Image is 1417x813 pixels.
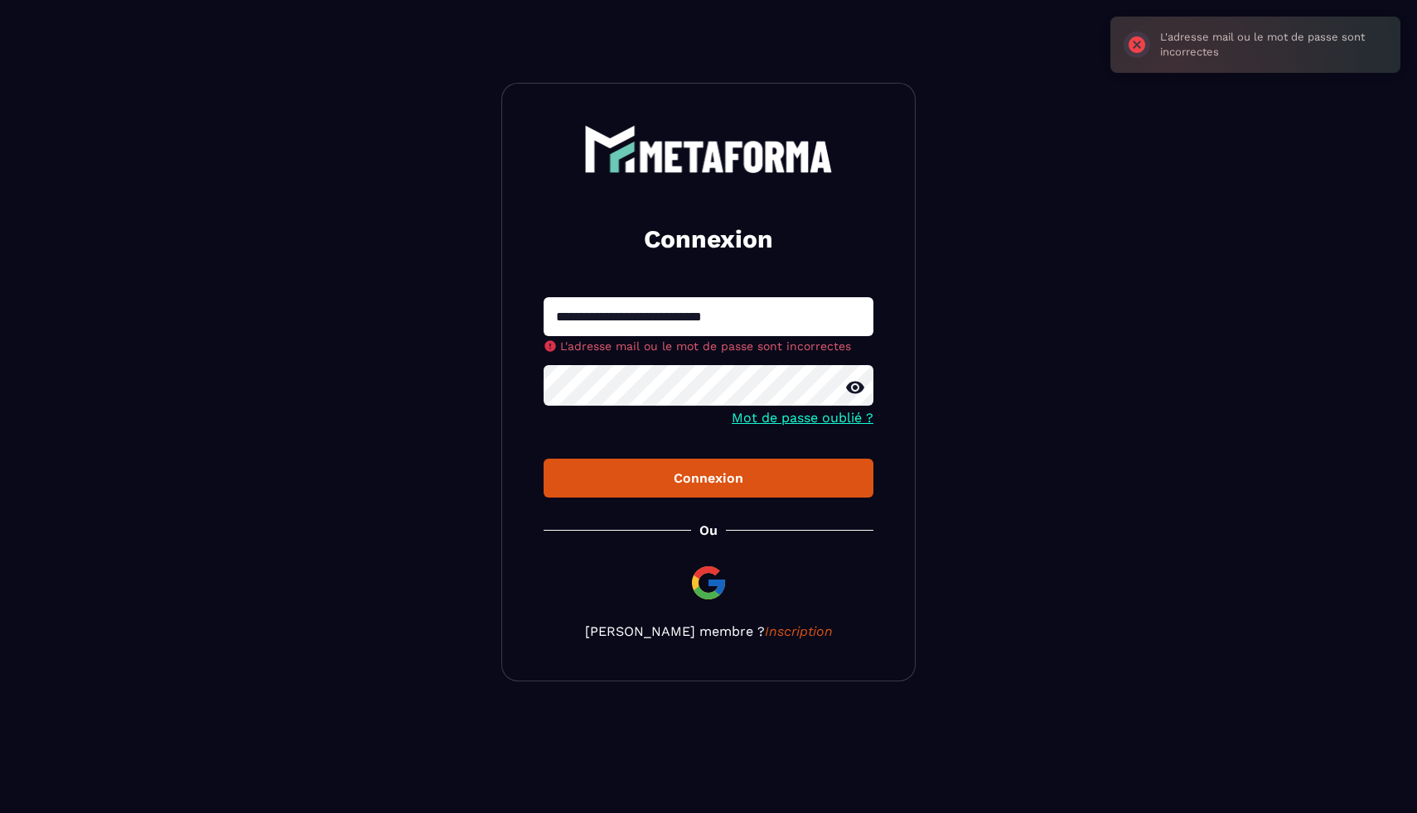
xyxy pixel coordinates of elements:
[732,410,873,426] a: Mot de passe oublié ?
[544,125,873,173] a: logo
[544,459,873,498] button: Connexion
[557,470,860,486] div: Connexion
[584,125,833,173] img: logo
[699,522,718,538] p: Ou
[689,563,728,603] img: google
[544,623,873,639] p: [PERSON_NAME] membre ?
[563,223,854,256] h2: Connexion
[560,339,851,353] span: L'adresse mail ou le mot de passe sont incorrectes
[765,623,833,639] a: Inscription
